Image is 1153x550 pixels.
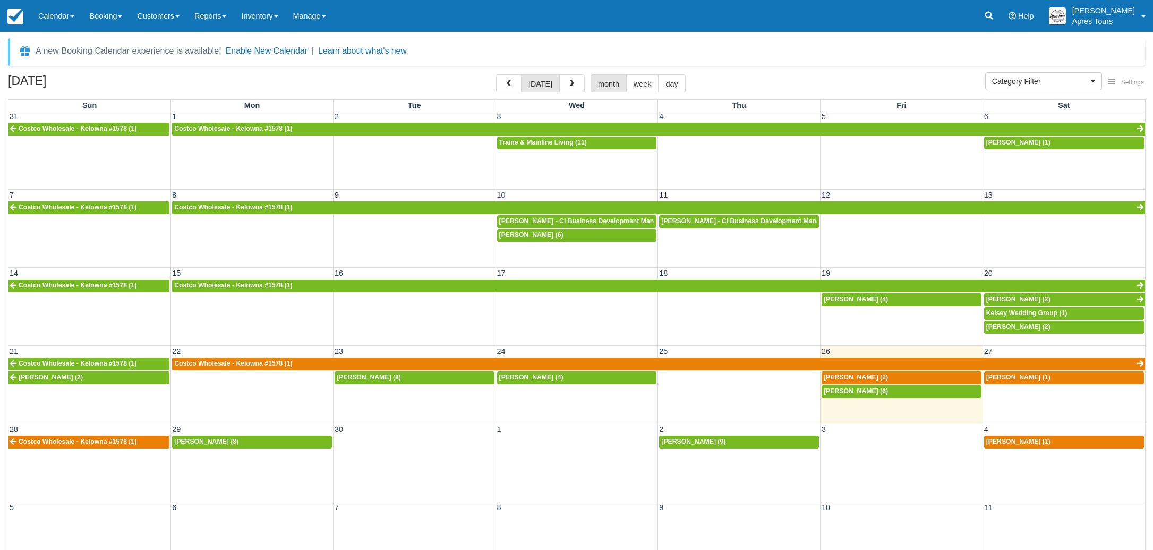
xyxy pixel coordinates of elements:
[334,425,344,434] span: 30
[499,217,681,225] span: [PERSON_NAME] - CI Business Development Manager (11)
[569,101,585,109] span: Wed
[591,74,627,92] button: month
[172,358,1145,370] a: Costco Wholesale - Kelowna #1578 (1)
[824,295,888,303] span: [PERSON_NAME] (4)
[337,374,401,381] span: [PERSON_NAME] (8)
[658,74,685,92] button: day
[984,321,1144,334] a: [PERSON_NAME] (2)
[1121,79,1144,86] span: Settings
[732,101,746,109] span: Thu
[658,503,664,512] span: 9
[19,438,136,445] span: Costco Wholesale - Kelowna #1578 (1)
[334,347,344,356] span: 23
[82,101,97,109] span: Sun
[7,9,23,24] img: checkfront-main-nav-mini-logo.png
[1018,12,1034,20] span: Help
[658,112,664,121] span: 4
[1009,12,1016,20] i: Help
[983,112,989,121] span: 6
[658,269,669,277] span: 18
[1072,16,1135,27] p: Apres Tours
[658,191,669,199] span: 11
[8,358,169,370] a: Costco Wholesale - Kelowna #1578 (1)
[499,374,563,381] span: [PERSON_NAME] (4)
[8,347,19,356] span: 21
[172,436,332,449] a: [PERSON_NAME] (8)
[821,425,827,434] span: 3
[497,215,657,228] a: [PERSON_NAME] - CI Business Development Manager (11)
[983,503,994,512] span: 11
[821,347,831,356] span: 26
[171,425,182,434] span: 29
[658,425,664,434] span: 2
[171,112,177,121] span: 1
[983,269,994,277] span: 20
[334,191,340,199] span: 9
[312,46,314,55] span: |
[19,374,83,381] span: [PERSON_NAME] (2)
[172,123,1145,136] a: Costco Wholesale - Kelowna #1578 (1)
[1072,5,1135,16] p: [PERSON_NAME]
[8,74,142,94] h2: [DATE]
[499,139,587,146] span: Traine & Mainline Living (11)
[986,139,1050,146] span: [PERSON_NAME] (1)
[986,438,1050,445] span: [PERSON_NAME] (1)
[497,137,657,149] a: Traine & Mainline Living (11)
[174,282,292,289] span: Costco Wholesale - Kelowna #1578 (1)
[318,46,407,55] a: Learn about what's new
[8,371,169,384] a: [PERSON_NAME] (2)
[983,347,994,356] span: 27
[172,201,1145,214] a: Costco Wholesale - Kelowna #1578 (1)
[984,436,1144,449] a: [PERSON_NAME] (1)
[984,293,1145,306] a: [PERSON_NAME] (2)
[174,125,292,132] span: Costco Wholesale - Kelowna #1578 (1)
[174,438,238,445] span: [PERSON_NAME] (8)
[983,425,989,434] span: 4
[984,371,1144,384] a: [PERSON_NAME] (1)
[1102,75,1150,90] button: Settings
[822,385,981,398] a: [PERSON_NAME] (6)
[334,112,340,121] span: 2
[8,503,15,512] span: 5
[19,125,136,132] span: Costco Wholesale - Kelowna #1578 (1)
[496,112,502,121] span: 3
[824,374,888,381] span: [PERSON_NAME] (2)
[822,371,981,384] a: [PERSON_NAME] (2)
[19,360,136,367] span: Costco Wholesale - Kelowna #1578 (1)
[984,137,1144,149] a: [PERSON_NAME] (1)
[335,371,494,384] a: [PERSON_NAME] (8)
[983,191,994,199] span: 13
[821,503,831,512] span: 10
[171,347,182,356] span: 22
[658,347,669,356] span: 25
[334,503,340,512] span: 7
[821,191,831,199] span: 12
[8,425,19,434] span: 28
[822,293,981,306] a: [PERSON_NAME] (4)
[496,425,502,434] span: 1
[172,280,1145,292] a: Costco Wholesale - Kelowna #1578 (1)
[8,112,19,121] span: 31
[8,191,15,199] span: 7
[986,323,1050,331] span: [PERSON_NAME] (2)
[496,503,502,512] span: 8
[496,191,507,199] span: 10
[821,112,827,121] span: 5
[986,309,1067,317] span: Kelsey Wedding Group (1)
[408,101,421,109] span: Tue
[171,191,177,199] span: 8
[8,280,169,292] a: Costco Wholesale - Kelowna #1578 (1)
[661,217,840,225] span: [PERSON_NAME] - CI Business Development Manager (7)
[659,436,819,449] a: [PERSON_NAME] (9)
[19,282,136,289] span: Costco Wholesale - Kelowna #1578 (1)
[171,503,177,512] span: 6
[496,269,507,277] span: 17
[659,215,819,228] a: [PERSON_NAME] - CI Business Development Manager (7)
[986,374,1050,381] span: [PERSON_NAME] (1)
[8,123,169,136] a: Costco Wholesale - Kelowna #1578 (1)
[521,74,560,92] button: [DATE]
[19,204,136,211] span: Costco Wholesale - Kelowna #1578 (1)
[497,371,657,384] a: [PERSON_NAME] (4)
[499,231,563,239] span: [PERSON_NAME] (6)
[174,204,292,211] span: Costco Wholesale - Kelowna #1578 (1)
